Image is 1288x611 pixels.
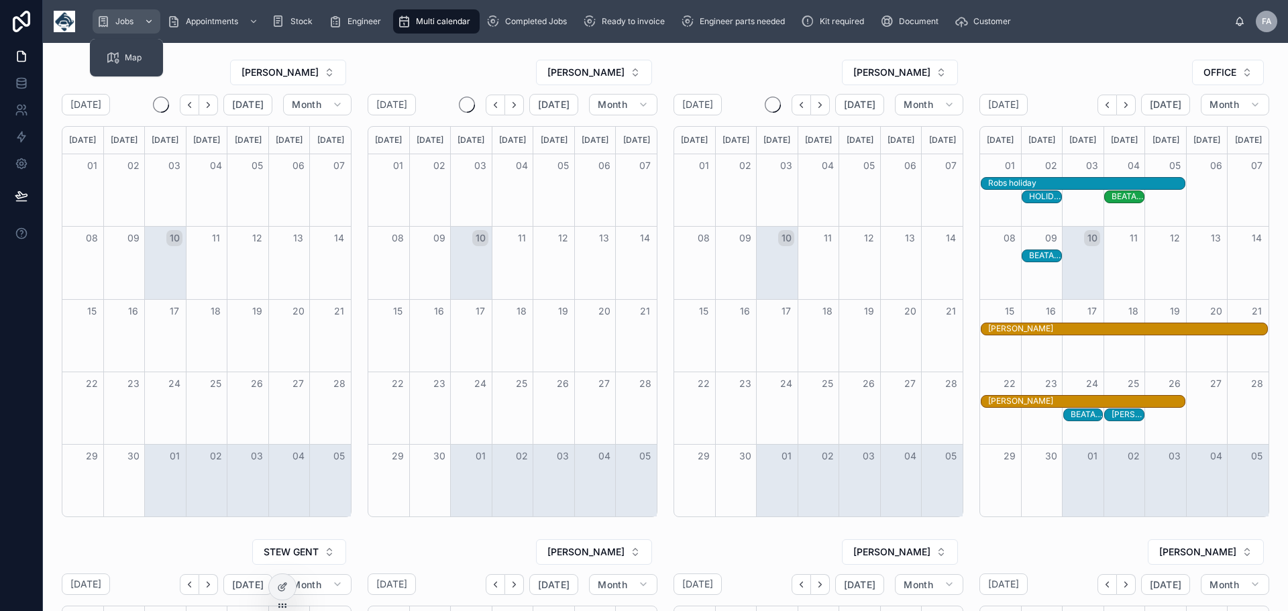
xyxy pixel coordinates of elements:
[555,230,571,246] button: 12
[1262,16,1272,27] span: FA
[547,66,625,79] span: [PERSON_NAME]
[208,448,224,464] button: 02
[979,126,1269,517] div: Month View
[1002,158,1018,174] button: 01
[431,448,447,464] button: 30
[1201,574,1269,596] button: Month
[223,94,272,115] button: [DATE]
[163,9,265,34] a: Appointments
[1148,539,1264,565] button: Select Button
[1084,158,1100,174] button: 03
[54,11,75,32] img: App logo
[1249,158,1265,174] button: 07
[1071,409,1102,420] div: BEATA FINISES AT 3.00PM
[232,579,264,591] span: [DATE]
[1208,303,1224,319] button: 20
[737,303,753,319] button: 16
[842,539,958,565] button: Select Button
[853,545,930,559] span: [PERSON_NAME]
[1112,408,1143,421] div: KIER STOCK TO LUCY TOMORROW
[555,376,571,392] button: 26
[800,127,837,154] div: [DATE]
[677,9,794,34] a: Engineer parts needed
[1208,230,1224,246] button: 13
[312,127,349,154] div: [DATE]
[1084,376,1100,392] button: 24
[988,98,1019,111] h2: [DATE]
[596,158,612,174] button: 06
[1112,409,1143,420] div: [PERSON_NAME] STOCK TO LUCY [DATE]
[674,126,963,517] div: Month View
[84,158,100,174] button: 01
[1126,230,1142,246] button: 11
[1002,448,1018,464] button: 29
[1167,158,1183,174] button: 05
[982,127,1019,154] div: [DATE]
[472,158,488,174] button: 03
[1106,127,1143,154] div: [DATE]
[125,158,142,174] button: 02
[331,230,347,246] button: 14
[842,60,958,85] button: Select Button
[505,574,524,595] button: Next
[778,448,794,464] button: 01
[835,574,884,596] button: [DATE]
[505,16,567,27] span: Completed Jobs
[93,9,160,34] a: Jobs
[376,98,407,111] h2: [DATE]
[268,9,322,34] a: Stock
[208,376,224,392] button: 25
[106,127,143,154] div: [DATE]
[223,574,272,596] button: [DATE]
[494,127,531,154] div: [DATE]
[1002,376,1018,392] button: 22
[514,303,530,319] button: 18
[988,323,1053,335] div: Faye Holiday
[232,99,264,111] span: [DATE]
[637,448,653,464] button: 05
[199,574,218,595] button: Next
[1141,574,1190,596] button: [DATE]
[64,127,101,154] div: [DATE]
[943,303,959,319] button: 21
[861,230,877,246] button: 12
[555,448,571,464] button: 03
[249,230,265,246] button: 12
[283,574,352,596] button: Month
[1126,376,1142,392] button: 25
[125,230,142,246] button: 09
[637,376,653,392] button: 28
[835,94,884,115] button: [DATE]
[390,158,406,174] button: 01
[252,539,346,565] button: Select Button
[84,448,100,464] button: 29
[393,9,480,34] a: Multi calendar
[249,376,265,392] button: 26
[390,303,406,319] button: 15
[1126,158,1142,174] button: 04
[555,158,571,174] button: 05
[368,126,657,517] div: Month View
[718,127,755,154] div: [DATE]
[1043,230,1059,246] button: 09
[70,577,101,591] h2: [DATE]
[696,448,712,464] button: 29
[943,376,959,392] button: 28
[778,303,794,319] button: 17
[70,98,101,111] h2: [DATE]
[589,94,657,115] button: Month
[290,230,307,246] button: 13
[208,230,224,246] button: 11
[1112,190,1143,203] div: BEATA STARTS AT 9AM
[924,127,961,154] div: [DATE]
[1043,448,1059,464] button: 30
[147,127,184,154] div: [DATE]
[1043,158,1059,174] button: 02
[1249,230,1265,246] button: 14
[166,158,182,174] button: 03
[596,303,612,319] button: 20
[1249,376,1265,392] button: 28
[180,95,199,115] button: Back
[431,230,447,246] button: 09
[1043,376,1059,392] button: 23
